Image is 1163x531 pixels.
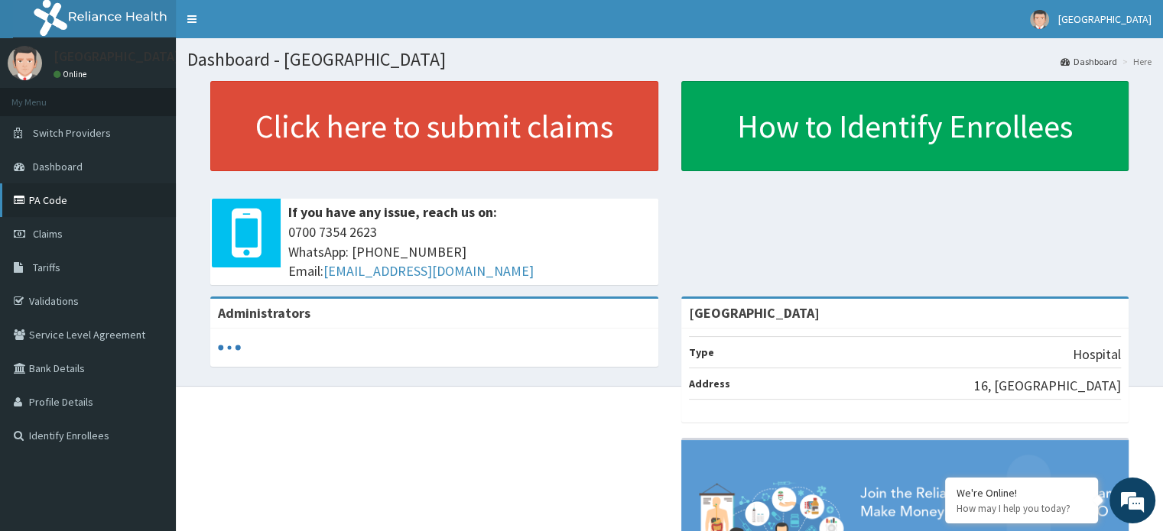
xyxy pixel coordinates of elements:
[8,46,42,80] img: User Image
[957,502,1087,515] p: How may I help you today?
[1119,55,1152,68] li: Here
[187,50,1152,70] h1: Dashboard - [GEOGRAPHIC_DATA]
[1061,55,1117,68] a: Dashboard
[1030,10,1049,29] img: User Image
[218,304,310,322] b: Administrators
[33,261,60,274] span: Tariffs
[288,222,651,281] span: 0700 7354 2623 WhatsApp: [PHONE_NUMBER] Email:
[323,262,534,280] a: [EMAIL_ADDRESS][DOMAIN_NAME]
[33,160,83,173] span: Dashboard
[689,304,820,322] strong: [GEOGRAPHIC_DATA]
[1073,345,1121,364] p: Hospital
[54,69,90,79] a: Online
[33,227,63,241] span: Claims
[689,377,730,390] b: Address
[681,81,1129,171] a: How to Identify Enrollees
[33,126,111,140] span: Switch Providers
[974,376,1121,396] p: 16, [GEOGRAPHIC_DATA]
[689,345,714,359] b: Type
[288,203,497,221] b: If you have any issue, reach us on:
[210,81,658,171] a: Click here to submit claims
[1058,12,1152,26] span: [GEOGRAPHIC_DATA]
[957,486,1087,500] div: We're Online!
[218,336,241,359] svg: audio-loading
[54,50,180,63] p: [GEOGRAPHIC_DATA]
